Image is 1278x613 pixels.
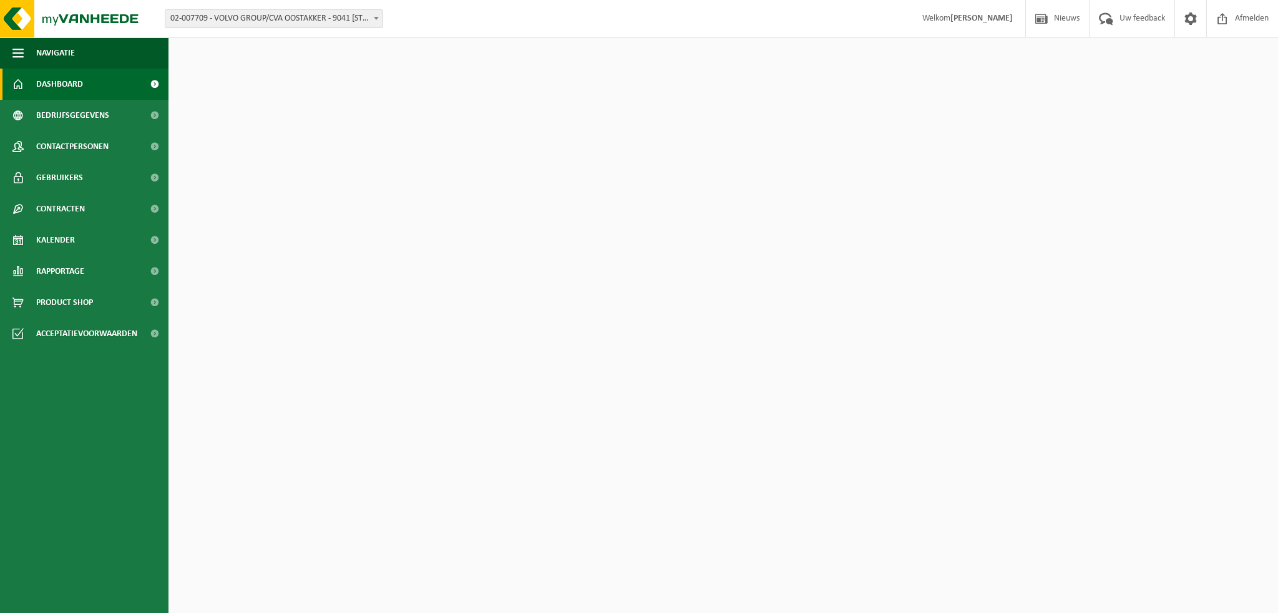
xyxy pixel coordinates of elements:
span: 02-007709 - VOLVO GROUP/CVA OOSTAKKER - 9041 OOSTAKKER, SMALLEHEERWEG 31 [165,9,383,28]
span: Navigatie [36,37,75,69]
span: Gebruikers [36,162,83,193]
span: Rapportage [36,256,84,287]
span: 02-007709 - VOLVO GROUP/CVA OOSTAKKER - 9041 OOSTAKKER, SMALLEHEERWEG 31 [165,10,383,27]
strong: [PERSON_NAME] [950,14,1013,23]
span: Dashboard [36,69,83,100]
span: Product Shop [36,287,93,318]
span: Bedrijfsgegevens [36,100,109,131]
span: Contactpersonen [36,131,109,162]
span: Acceptatievoorwaarden [36,318,137,349]
span: Kalender [36,224,75,256]
span: Contracten [36,193,85,224]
